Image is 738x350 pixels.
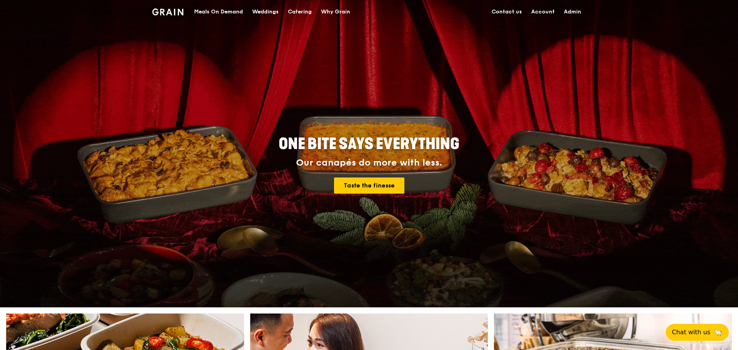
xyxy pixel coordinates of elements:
div: Weddings [252,0,279,23]
span: Chat with us [672,328,710,337]
a: Contact us [487,0,527,23]
button: Chat with us🦙 [666,324,729,341]
div: Our canapés do more with less. [231,158,507,168]
span: 🦙 [713,328,723,337]
a: Account [527,0,559,23]
img: Grain [152,8,183,15]
a: Why Grain [316,0,355,23]
div: Why Grain [321,0,350,23]
span: ONE BITE SAYS EVERYTHING [279,135,459,153]
div: Meals On Demand [194,0,243,23]
a: Taste the finesse [334,177,404,194]
a: Weddings [248,0,283,23]
a: Admin [559,0,586,23]
div: Catering [288,0,312,23]
a: Catering [283,0,316,23]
